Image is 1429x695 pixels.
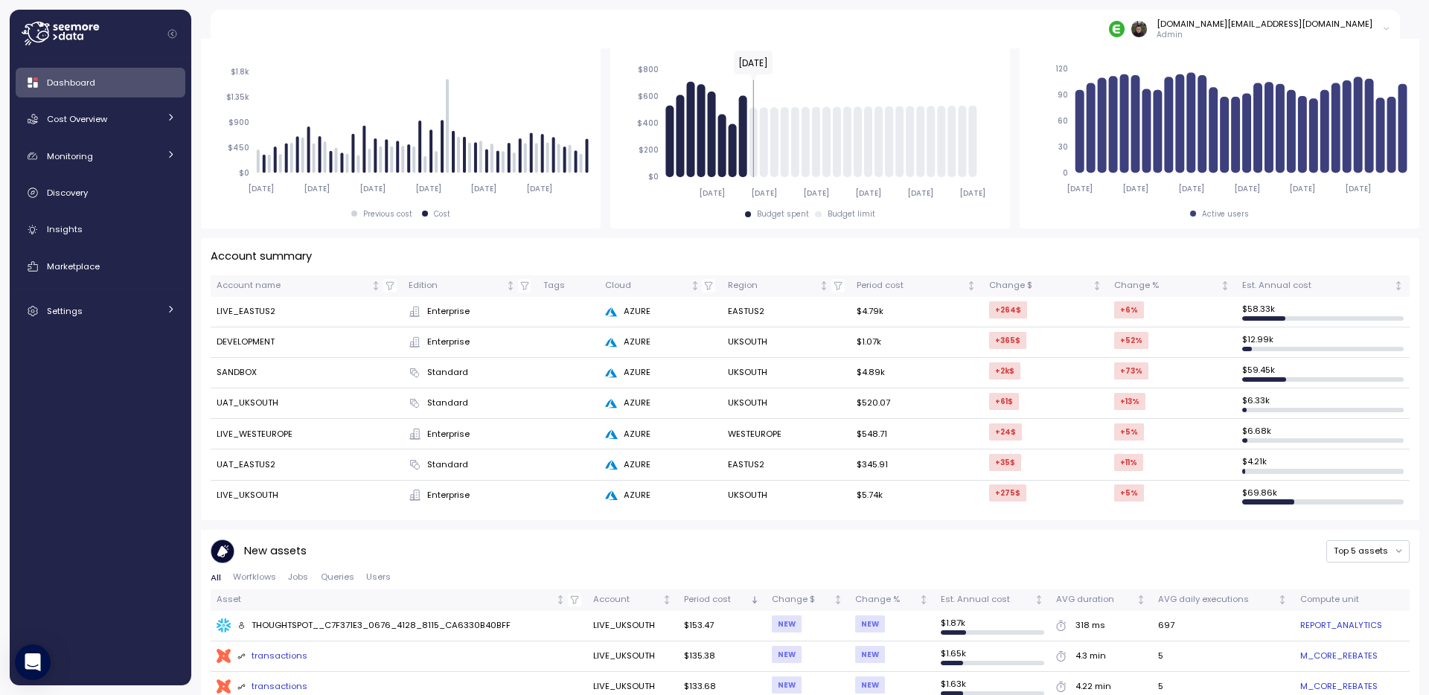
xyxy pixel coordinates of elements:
th: Change %Not sorted [1108,275,1236,297]
td: UAT_EASTUS2 [211,449,403,480]
th: Change $Not sorted [982,275,1107,297]
div: +5 % [1114,484,1144,502]
div: THOUGHTSPOT__C7F371E3_0676_4128_8115_CA6330B40BFF [237,619,511,632]
div: Edition [409,279,503,292]
td: EASTUS2 [721,449,850,480]
a: Insights [16,215,185,245]
div: +365 $ [989,332,1026,349]
div: Active users [1202,209,1249,220]
td: UKSOUTH [721,358,850,388]
td: $153.47 [678,611,766,641]
td: EASTUS2 [721,297,850,327]
div: Not sorted [819,281,829,291]
td: $ 6.68k [1236,419,1410,449]
td: WESTEUROPE [721,419,850,449]
div: Not sorted [1220,281,1230,291]
tspan: 30 [1058,142,1068,152]
span: Enterprise [427,428,470,441]
div: Cloud [605,279,687,292]
td: $ 1.87k [935,611,1050,641]
div: Not sorted [1393,281,1404,291]
td: $ 12.99k [1236,327,1410,358]
span: Enterprise [427,336,470,349]
th: EditionNot sorted [403,275,537,297]
div: Budget limit [828,209,875,220]
div: AZURE [605,366,715,379]
div: +6 % [1114,301,1144,318]
tspan: [DATE] [471,184,497,193]
div: Change % [1114,279,1218,292]
tspan: [DATE] [959,188,985,198]
div: Account name [217,279,369,292]
div: Not sorted [690,281,700,291]
tspan: $450 [228,143,249,153]
a: Monitoring [16,141,185,171]
div: +2k $ [989,362,1020,379]
div: Period cost [684,593,747,606]
button: Top 5 assets [1326,540,1410,562]
th: Period costNot sorted [851,275,983,297]
button: Collapse navigation [163,28,182,39]
div: NEW [855,646,885,663]
th: CloudNot sorted [599,275,721,297]
th: AVG daily executionsNot sorted [1152,589,1294,611]
div: Change % [855,593,915,606]
th: RegionNot sorted [721,275,850,297]
td: UAT_UKSOUTH [211,388,403,419]
div: transactions [237,680,308,694]
span: Marketplace [47,260,100,272]
div: +264 $ [989,301,1027,318]
a: M_CORE_REBATES [1300,680,1378,694]
div: Not sorted [966,281,976,291]
th: Change $Not sorted [766,589,849,611]
tspan: 0 [1063,168,1068,178]
span: Insights [47,223,83,235]
td: $135.38 [678,641,766,672]
a: Dashboard [16,68,185,97]
div: +52 % [1114,332,1148,349]
tspan: 90 [1058,90,1068,100]
div: Est. Annual cost [1242,279,1391,292]
tspan: $1.35k [226,92,249,102]
div: NEW [772,615,802,632]
th: AssetNot sorted [211,589,587,611]
div: Not sorted [1277,595,1288,605]
tspan: $0 [239,168,249,178]
div: Not sorted [918,595,929,605]
tspan: [DATE] [751,188,777,198]
div: Not sorted [371,281,381,291]
div: AZURE [605,336,715,349]
div: Region [728,279,817,292]
div: Change $ [989,279,1090,292]
div: Sorted descending [749,595,760,605]
tspan: [DATE] [359,184,386,193]
tspan: [DATE] [304,184,330,193]
span: Users [366,573,391,581]
td: $ 69.86k [1236,481,1410,510]
tspan: [DATE] [803,188,829,198]
th: AccountNot sorted [587,589,678,611]
div: +275 $ [989,484,1026,502]
div: 4.3 min [1075,650,1106,663]
td: $345.91 [851,449,983,480]
tspan: [DATE] [855,188,881,198]
div: Change $ [772,593,831,606]
td: $ 4.21k [1236,449,1410,480]
div: 4.22 min [1075,680,1111,694]
tspan: [DATE] [1346,184,1372,193]
span: Enterprise [427,489,470,502]
a: Settings [16,296,185,326]
tspan: $1.8k [231,67,249,77]
tspan: $400 [637,118,659,128]
td: 697 [1152,611,1294,641]
div: NEW [772,646,802,663]
img: 8a667c340b96c72f6b400081a025948b [1131,21,1147,36]
tspan: [DATE] [1290,184,1316,193]
td: $4.89k [851,358,983,388]
img: 689adfd76a9d17b9213495f1.PNG [1109,21,1125,36]
td: $5.74k [851,481,983,510]
td: 5 [1152,641,1294,672]
tspan: 60 [1058,116,1068,126]
div: Cost [434,209,450,220]
div: NEW [855,615,885,632]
